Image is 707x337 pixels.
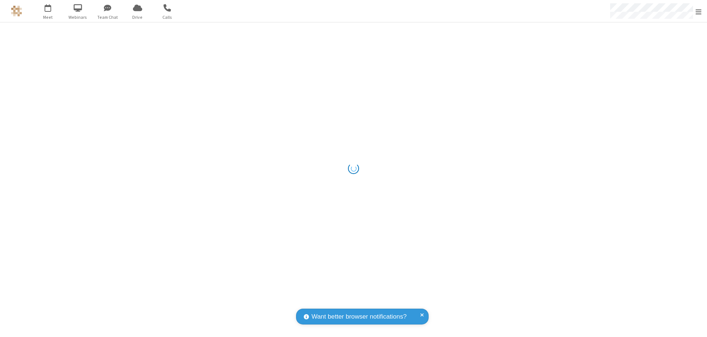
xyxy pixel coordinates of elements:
[64,14,92,21] span: Webinars
[11,6,22,17] img: QA Selenium DO NOT DELETE OR CHANGE
[34,14,62,21] span: Meet
[312,312,407,322] span: Want better browser notifications?
[94,14,122,21] span: Team Chat
[124,14,151,21] span: Drive
[154,14,181,21] span: Calls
